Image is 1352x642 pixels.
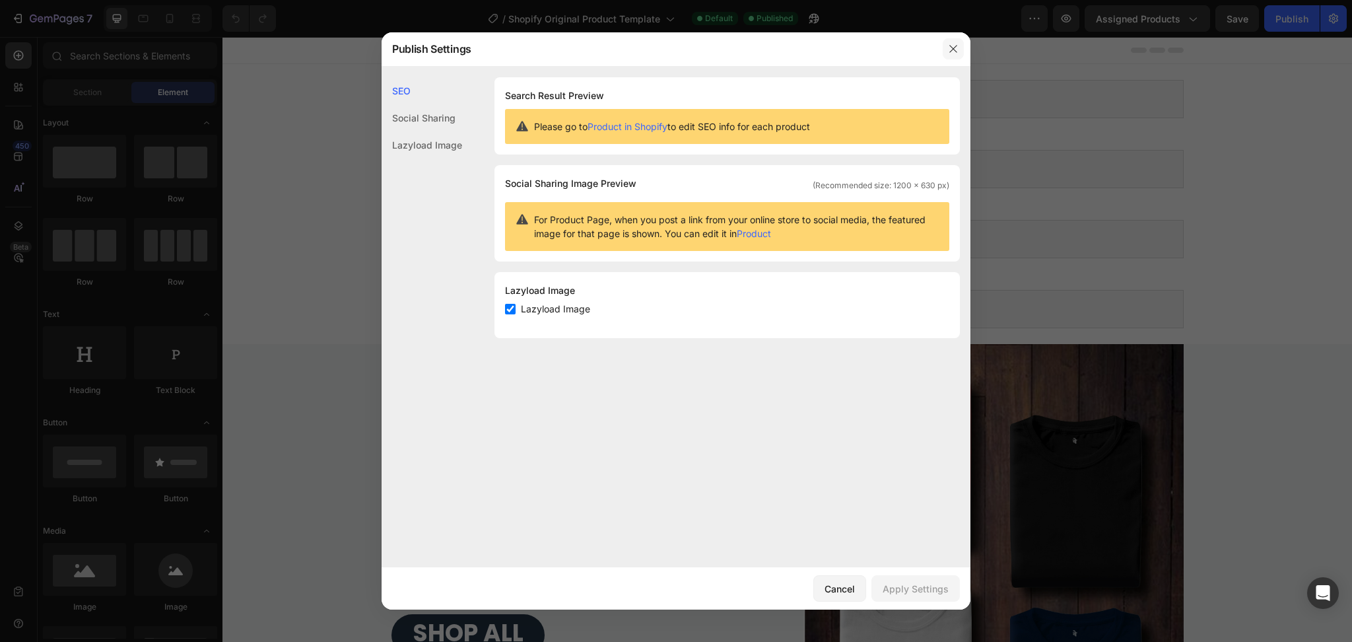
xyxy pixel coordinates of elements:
[505,176,636,192] span: Social Sharing Image Preview
[190,579,301,613] span: SHOP ALL
[170,349,454,465] strong: Your style. Your space.
[1307,577,1339,609] div: Open Intercom Messenger
[871,575,960,602] button: Apply Settings
[813,180,949,192] span: (Recommended size: 1200 x 630 px)
[382,32,936,66] div: Publish Settings
[534,213,939,240] span: For Product Page, when you post a link from your online store to social media, the featured image...
[522,194,629,210] span: Shopify section: _blocks
[825,582,855,596] div: Cancel
[169,577,322,619] a: SHOP ALL
[382,131,462,159] div: Lazyload Image
[521,301,590,317] span: Lazyload Image
[494,54,656,70] span: Shopify section: product-information
[505,283,949,299] div: Lazyload Image
[883,582,949,596] div: Apply Settings
[505,88,949,104] h1: Search Result Preview
[170,478,533,545] span: Minimalist Apparel Built For Comfort, Confidence, And Clarity. Understated pieces that speak with...
[382,77,462,104] div: SEO
[382,104,462,131] div: Social Sharing
[480,124,671,140] span: Shopify section: product-recommendations
[737,228,771,239] a: Product
[588,121,667,132] a: Product in Shopify
[813,575,866,602] button: Cancel
[534,120,810,133] span: Please go to to edit SEO info for each product
[522,264,629,280] span: Shopify section: _blocks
